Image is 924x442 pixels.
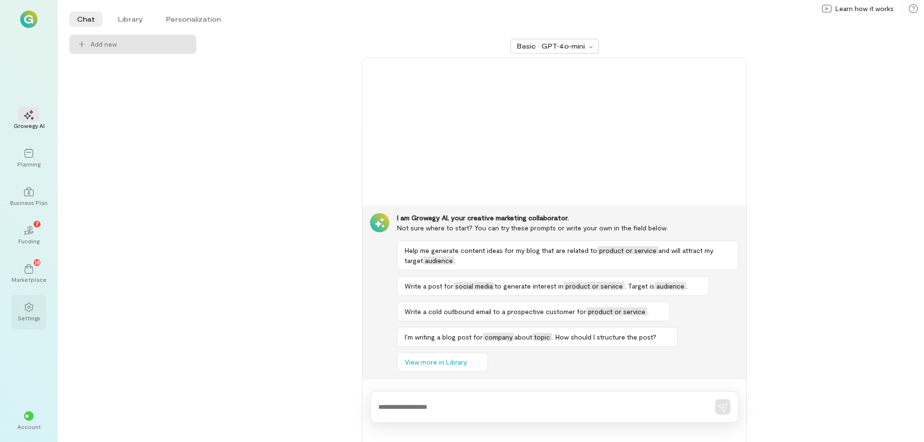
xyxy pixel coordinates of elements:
[18,237,39,245] div: Funding
[647,307,649,316] span: .
[405,333,483,341] span: I’m writing a blog post for
[12,256,46,291] a: Marketplace
[405,282,453,290] span: Write a post for
[835,4,894,13] span: Learn how it works
[110,12,151,27] li: Library
[158,12,229,27] li: Personalization
[517,41,586,51] div: Basic · GPT‑4o‑mini
[397,327,678,347] button: I’m writing a blog post forcompanyabouttopic. How should I structure the post?
[597,246,658,254] span: product or service
[625,282,654,290] span: . Target is
[552,333,656,341] span: . How should I structure the post?
[405,357,467,367] span: View more in Library
[12,295,46,329] a: Settings
[405,307,586,316] span: Write a cold outbound email to a prospective customer for
[90,39,189,49] span: Add new
[397,223,739,233] div: Not sure where to start? You can try these prompts or write your own in the field below.
[397,213,739,223] div: I am Growegy AI, your creative marketing collaborator.
[13,122,45,129] div: Growegy AI
[12,179,46,214] a: Business Plan
[36,219,39,228] span: 7
[397,276,709,296] button: Write a post forsocial mediato generate interest inproduct or service. Target isaudience.
[453,282,495,290] span: social media
[455,256,456,265] span: .
[397,240,739,270] button: Help me generate content ideas for my blog that are related toproduct or serviceand will attract ...
[12,276,47,283] div: Marketplace
[397,302,670,321] button: Write a cold outbound email to a prospective customer forproduct or service.
[514,333,532,341] span: about
[10,199,48,206] div: Business Plan
[654,282,686,290] span: audience
[586,307,647,316] span: product or service
[69,12,103,27] li: Chat
[17,160,40,168] div: Planning
[423,256,455,265] span: audience
[12,218,46,253] a: Funding
[12,141,46,176] a: Planning
[12,102,46,137] a: Growegy AI
[397,353,488,372] button: View more in Library
[17,423,41,430] div: Account
[686,282,688,290] span: .
[532,333,552,341] span: topic
[495,282,564,290] span: to generate interest in
[35,258,40,266] span: 13
[405,246,597,254] span: Help me generate content ideas for my blog that are related to
[483,333,514,341] span: company
[564,282,625,290] span: product or service
[18,314,40,322] div: Settings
